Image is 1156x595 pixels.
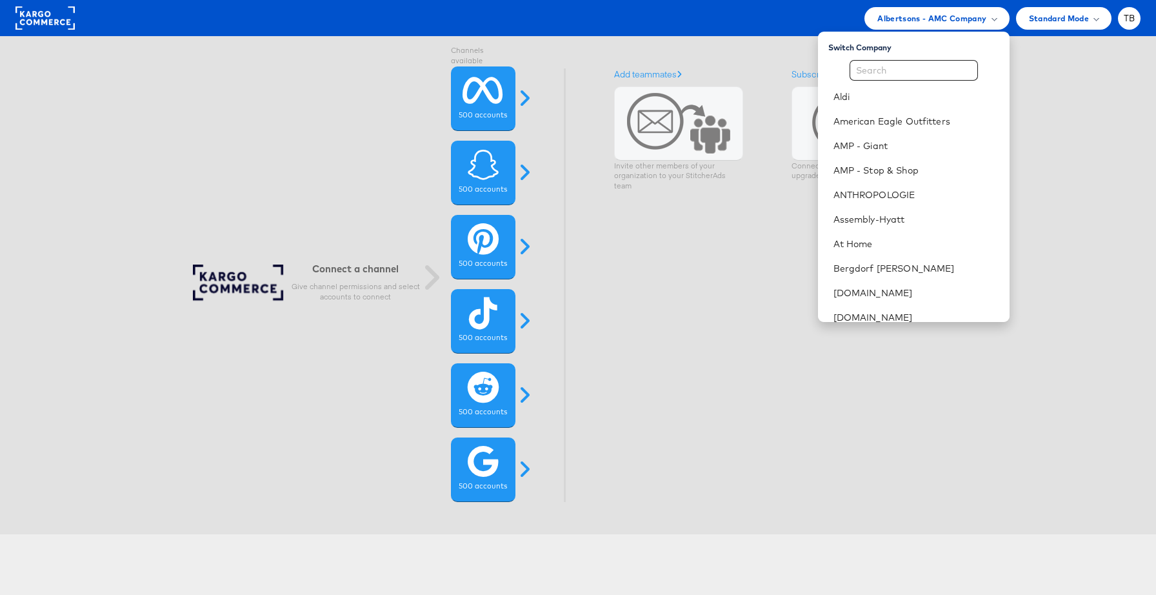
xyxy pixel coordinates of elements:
[291,263,420,275] h6: Connect a channel
[833,188,999,201] a: ANTHROPOLOGIE
[1124,14,1135,23] span: TB
[833,115,999,128] a: American Eagle Outfitters
[833,213,999,226] a: Assembly-Hyatt
[459,333,507,343] label: 500 accounts
[459,110,507,121] label: 500 accounts
[459,407,507,418] label: 500 accounts
[1029,12,1089,25] span: Standard Mode
[614,161,743,191] p: Invite other members of your organization to your StitcherAds team
[833,139,999,152] a: AMP - Giant
[828,37,1010,53] div: Switch Company
[459,185,507,195] label: 500 accounts
[833,262,999,275] a: Bergdorf [PERSON_NAME]
[792,161,921,181] p: Connect your account and explore upgrade options
[291,281,420,302] p: Give channel permissions and select accounts to connect
[792,68,880,80] a: Subscription & billing
[459,259,507,269] label: 500 accounts
[459,481,507,492] label: 500 accounts
[833,90,999,103] a: Aldi
[614,68,682,80] a: Add teammates
[877,12,986,25] span: Albertsons - AMC Company
[850,60,978,81] input: Search
[833,287,999,299] a: [DOMAIN_NAME]
[833,237,999,250] a: At Home
[833,164,999,177] a: AMP - Stop & Shop
[451,46,515,66] label: Channels available
[833,311,999,324] a: [DOMAIN_NAME]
